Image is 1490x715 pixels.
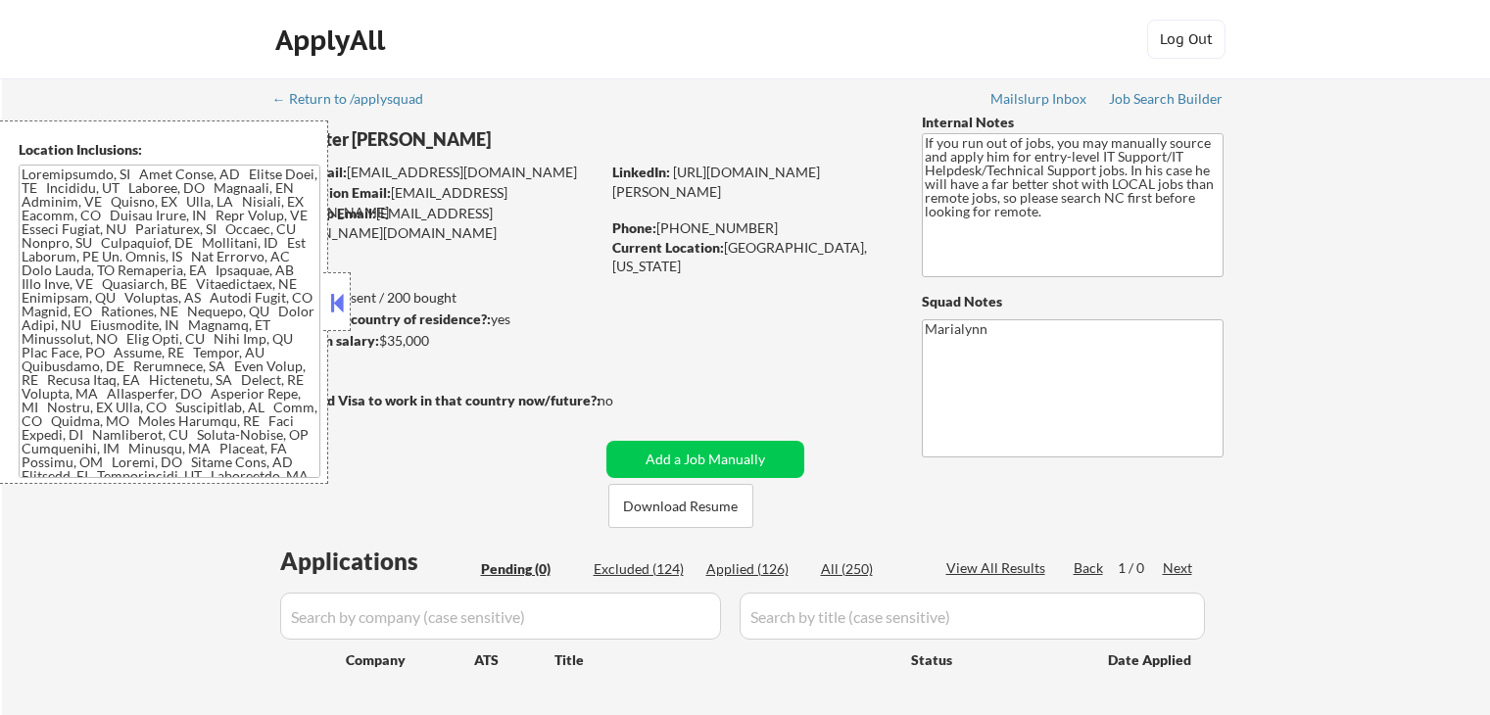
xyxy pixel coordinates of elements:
div: Next [1163,558,1194,578]
div: Ronpeter [PERSON_NAME] [274,127,677,152]
div: Date Applied [1108,650,1194,670]
strong: Can work in country of residence?: [273,310,491,327]
div: Pending (0) [481,559,579,579]
div: Applied (126) [706,559,804,579]
div: $35,000 [273,331,600,351]
div: yes [273,310,594,329]
input: Search by title (case sensitive) [740,593,1205,640]
div: Applications [280,549,474,573]
a: Mailslurp Inbox [990,91,1088,111]
div: Excluded (124) [594,559,692,579]
div: Squad Notes [922,292,1224,311]
div: View All Results [946,558,1051,578]
button: Add a Job Manually [606,441,804,478]
div: Back [1074,558,1105,578]
div: Location Inclusions: [19,140,320,160]
a: ← Return to /applysquad [272,91,442,111]
div: Mailslurp Inbox [990,92,1088,106]
strong: LinkedIn: [612,164,670,180]
div: ApplyAll [275,24,391,57]
div: Company [346,650,474,670]
input: Search by company (case sensitive) [280,593,721,640]
div: Title [554,650,892,670]
div: ATS [474,650,554,670]
div: [EMAIL_ADDRESS][PERSON_NAME][DOMAIN_NAME] [274,204,600,242]
button: Log Out [1147,20,1226,59]
div: [PHONE_NUMBER] [612,218,889,238]
strong: Will need Visa to work in that country now/future?: [274,392,601,408]
div: 123 sent / 200 bought [273,288,600,308]
div: Status [911,642,1080,677]
strong: Current Location: [612,239,724,256]
div: All (250) [821,559,919,579]
div: ← Return to /applysquad [272,92,442,106]
button: Download Resume [608,484,753,528]
strong: Phone: [612,219,656,236]
div: no [598,391,653,410]
div: [EMAIL_ADDRESS][DOMAIN_NAME] [275,163,600,182]
a: Job Search Builder [1109,91,1224,111]
div: Job Search Builder [1109,92,1224,106]
div: Internal Notes [922,113,1224,132]
div: [EMAIL_ADDRESS][DOMAIN_NAME] [275,183,600,221]
div: [GEOGRAPHIC_DATA], [US_STATE] [612,238,889,276]
a: [URL][DOMAIN_NAME][PERSON_NAME] [612,164,820,200]
div: 1 / 0 [1118,558,1163,578]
